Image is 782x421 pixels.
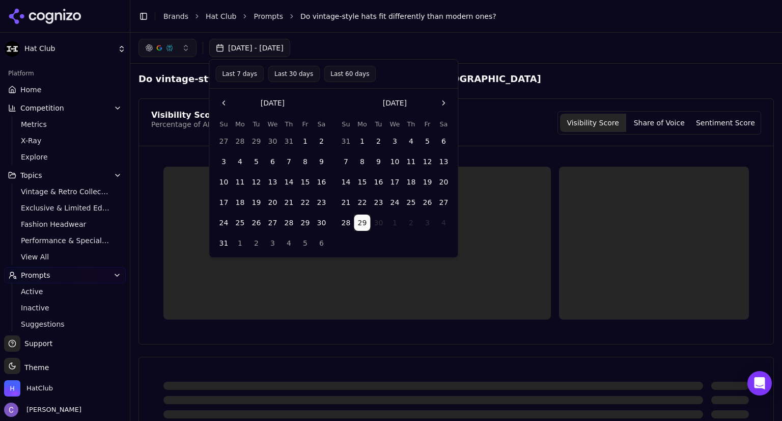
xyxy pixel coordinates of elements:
th: Thursday [281,119,297,129]
button: Sunday, August 17th, 2025 [215,194,232,210]
span: Active [21,286,109,297]
button: Sunday, September 14th, 2025 [338,174,354,190]
span: HatClub [26,384,53,393]
button: Monday, August 25th, 2025 [232,215,248,231]
button: Thursday, September 25th, 2025 [403,194,419,210]
th: Monday [354,119,370,129]
th: Wednesday [264,119,281,129]
button: Tuesday, September 9th, 2025 [370,153,386,170]
button: Monday, September 1st, 2025 [232,235,248,251]
img: Chris Hayes [4,403,18,417]
a: X-Ray [17,134,114,148]
span: Explore [21,152,109,162]
span: Inactive [21,303,109,313]
button: Monday, August 11th, 2025 [232,174,248,190]
button: Last 30 days [268,66,320,82]
button: Sunday, August 10th, 2025 [215,174,232,190]
button: Saturday, September 27th, 2025 [435,194,452,210]
a: Performance & Specialty Headwear [17,233,114,248]
button: Share of Voice [626,114,692,132]
button: Tuesday, August 5th, 2025 [248,153,264,170]
button: Last 7 days [215,66,264,82]
span: Support [20,338,52,349]
a: Suggestions [17,317,114,331]
span: Suggestions [21,319,109,329]
th: Wednesday [386,119,403,129]
button: Open user button [4,403,81,417]
button: Topics [4,167,126,183]
nav: breadcrumb [163,11,753,21]
a: Prompts [254,11,283,21]
button: Monday, September 15th, 2025 [354,174,370,190]
button: Monday, September 8th, 2025 [354,153,370,170]
img: HatClub [4,380,20,397]
button: Prompts [4,267,126,283]
div: Open Intercom Messenger [747,371,772,396]
button: Go to the Next Month [435,95,452,111]
button: Sunday, August 24th, 2025 [215,215,232,231]
button: Wednesday, August 13th, 2025 [264,174,281,190]
div: Visibility Score [151,111,220,119]
button: Wednesday, September 3rd, 2025 [386,133,403,149]
span: Hat Club [24,44,114,54]
span: Exclusive & Limited Edition Releases [21,203,109,213]
button: Wednesday, September 24th, 2025 [386,194,403,210]
button: Wednesday, August 6th, 2025 [264,153,281,170]
button: Friday, August 29th, 2025 [297,215,313,231]
button: Friday, September 26th, 2025 [419,194,435,210]
button: Wednesday, September 3rd, 2025 [264,235,281,251]
span: Do vintage-style hats fit differently than modern ones? [300,11,496,21]
button: Sentiment Score [692,114,759,132]
button: Today, Monday, September 29th, 2025, selected [354,215,370,231]
button: Monday, September 22nd, 2025 [354,194,370,210]
button: Saturday, August 30th, 2025 [313,215,329,231]
button: Wednesday, July 30th, 2025 [264,133,281,149]
a: Explore [17,150,114,164]
button: Wednesday, September 10th, 2025 [386,153,403,170]
button: Sunday, September 21st, 2025 [338,194,354,210]
button: Sunday, July 27th, 2025 [215,133,232,149]
span: Theme [20,363,49,372]
button: Tuesday, August 26th, 2025 [248,215,264,231]
button: Thursday, September 4th, 2025 [281,235,297,251]
span: [PERSON_NAME] [22,405,81,414]
button: Friday, September 12th, 2025 [419,153,435,170]
a: View All [17,250,114,264]
a: Vintage & Retro Collections [17,185,114,199]
span: Performance & Specialty Headwear [21,235,109,246]
th: Monday [232,119,248,129]
th: Saturday [435,119,452,129]
img: Hat Club [4,41,20,57]
button: Last 60 days [324,66,376,82]
span: Competition [20,103,64,113]
button: Saturday, August 2nd, 2025 [313,133,329,149]
button: Wednesday, September 17th, 2025 [386,174,403,190]
button: Sunday, September 7th, 2025 [338,153,354,170]
button: Friday, August 8th, 2025 [297,153,313,170]
span: View All [21,252,109,262]
button: Friday, August 22nd, 2025 [297,194,313,210]
th: Sunday [338,119,354,129]
button: Sunday, August 31st, 2025 [338,133,354,149]
button: Wednesday, August 20th, 2025 [264,194,281,210]
button: Competition [4,100,126,116]
button: Thursday, August 7th, 2025 [281,153,297,170]
button: Saturday, September 6th, 2025 [313,235,329,251]
a: Metrics [17,117,114,131]
a: Fashion Headwear [17,217,114,231]
th: Friday [419,119,435,129]
h2: Do vintage-style hats fit differently than modern ones? - [GEOGRAPHIC_DATA] [138,72,541,86]
span: Topics [20,170,42,180]
button: Tuesday, August 19th, 2025 [248,194,264,210]
div: Platform [4,65,126,82]
button: Monday, July 28th, 2025 [232,133,248,149]
div: Percentage of AI answers that mention your brand [151,119,331,129]
a: Hat Club [206,11,236,21]
button: Thursday, August 21st, 2025 [281,194,297,210]
table: September 2025 [338,119,452,231]
button: Saturday, August 9th, 2025 [313,153,329,170]
button: Sunday, September 28th, 2025 [338,215,354,231]
button: Go to the Previous Month [215,95,232,111]
button: Monday, September 1st, 2025 [354,133,370,149]
button: Sunday, August 3rd, 2025 [215,153,232,170]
